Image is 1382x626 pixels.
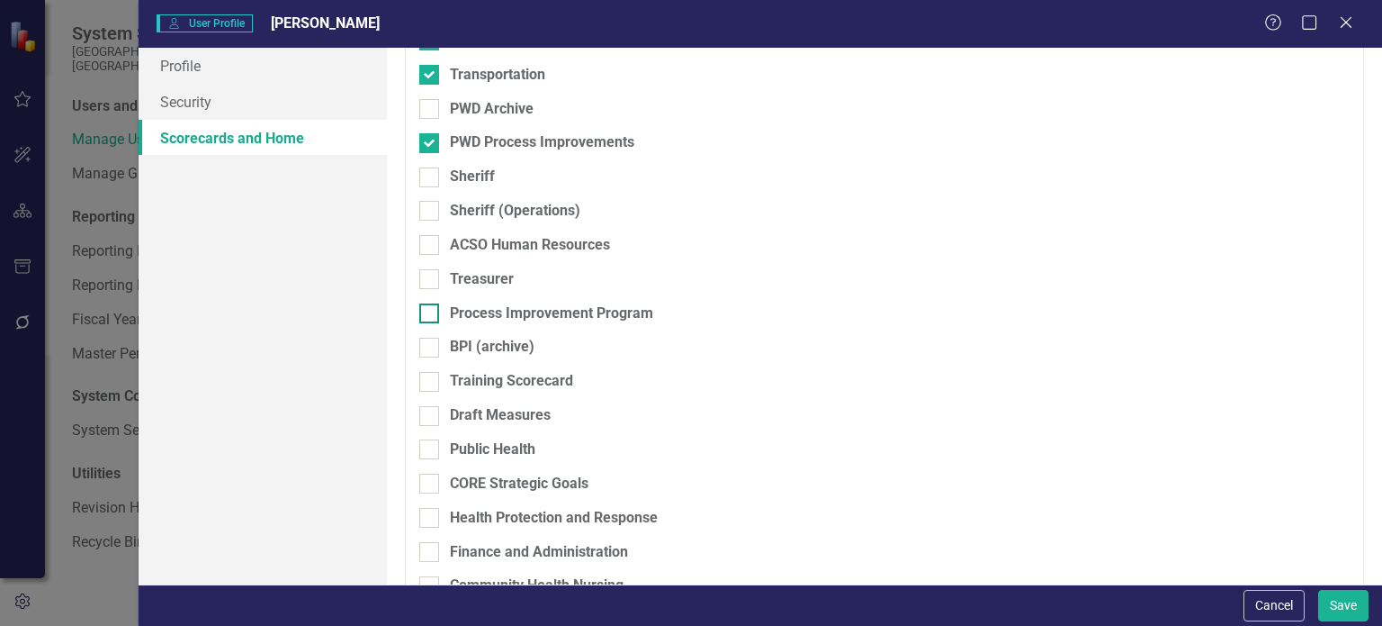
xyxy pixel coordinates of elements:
span: User Profile [157,14,253,32]
div: BPI (archive) [450,337,534,358]
div: Treasurer [450,269,514,290]
div: Finance and Administration [450,542,628,563]
div: Process Improvement Program [450,304,653,324]
div: Health Protection and Response [450,508,658,529]
a: Scorecards and Home [139,120,387,156]
div: CORE Strategic Goals [450,474,588,494]
div: Draft Measures [450,405,551,426]
div: Community Health Nursing [450,576,624,596]
span: [PERSON_NAME] [271,14,380,32]
div: Public Health [450,440,535,460]
div: Sheriff [450,167,495,187]
a: Security [139,84,387,120]
div: PWD Archive [450,99,534,120]
div: PWD Process Improvements [450,132,634,153]
a: Profile [139,48,387,84]
button: Cancel [1243,590,1305,621]
button: Save [1318,590,1369,621]
div: Transportation [450,65,545,86]
div: ACSO Human Resources [450,235,610,256]
div: Training Scorecard [450,371,573,392]
div: Sheriff (Operations) [450,201,580,222]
